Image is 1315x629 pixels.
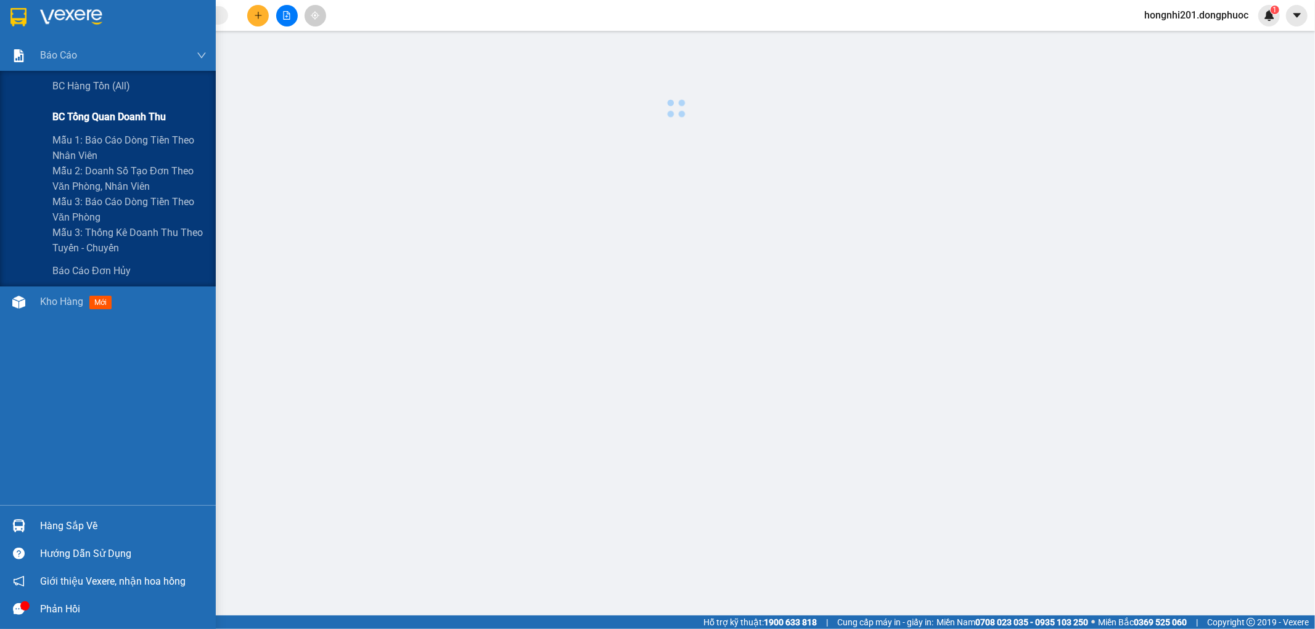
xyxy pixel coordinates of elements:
div: Phản hồi [40,600,207,619]
span: Mẫu 1: Báo cáo dòng tiền theo nhân viên [52,132,207,163]
span: Miền Bắc [1098,615,1187,629]
button: file-add [276,5,298,26]
span: Cung cấp máy in - giấy in: [837,615,933,629]
strong: 1900 633 818 [764,617,817,627]
span: aim [311,11,319,20]
span: ⚪️ [1091,620,1095,625]
button: aim [305,5,326,26]
img: solution-icon [12,49,25,62]
span: Mẫu 2: Doanh số tạo đơn theo Văn phòng, nhân viên [52,163,207,194]
span: Mẫu 3: Thống kê doanh thu theo tuyến - chuyến [52,225,207,256]
span: file-add [282,11,291,20]
div: Hướng dẫn sử dụng [40,545,207,563]
span: down [197,51,207,60]
strong: 0369 525 060 [1134,617,1187,627]
span: Miền Nam [936,615,1088,629]
span: Báo cáo [40,47,77,63]
img: logo-vxr [10,8,27,26]
span: plus [254,11,263,20]
span: báo cáo đơn hủy [52,263,131,278]
span: message [13,603,25,615]
button: caret-down [1286,5,1308,26]
img: warehouse-icon [12,296,25,309]
span: question-circle [13,548,25,559]
button: plus [247,5,269,26]
img: warehouse-icon [12,519,25,532]
span: caret-down [1292,10,1303,21]
span: BC tổng quan doanh thu [52,109,166,124]
span: Mẫu 3: Báo cáo dòng tiền theo văn phòng [52,194,207,225]
span: BC hàng tồn (all) [52,78,130,94]
sup: 1 [1271,6,1279,14]
span: Hỗ trợ kỹ thuật: [703,615,817,629]
span: | [826,615,828,629]
span: Giới thiệu Vexere, nhận hoa hồng [40,574,186,589]
span: Kho hàng [40,296,83,307]
span: mới [89,296,112,309]
span: copyright [1247,618,1255,627]
span: notification [13,575,25,587]
span: hongnhi201.dongphuoc [1134,7,1258,23]
img: icon-new-feature [1264,10,1275,21]
span: 1 [1272,6,1277,14]
div: Hàng sắp về [40,517,207,535]
strong: 0708 023 035 - 0935 103 250 [975,617,1088,627]
span: | [1196,615,1198,629]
